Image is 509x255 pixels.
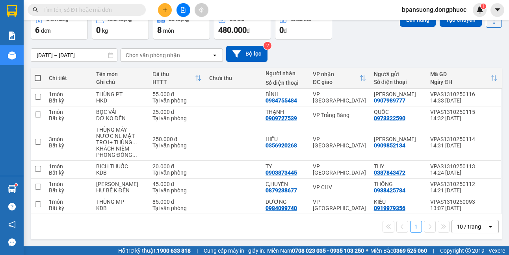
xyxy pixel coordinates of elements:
th: Toggle SortBy [426,68,501,89]
input: Tìm tên, số ĐT hoặc mã đơn [43,6,136,14]
div: C,HUYỀN [266,181,305,187]
div: Tại văn phòng [152,115,201,121]
span: plus [162,7,168,13]
div: Ghi chú [96,79,145,85]
div: THÙNG MP [96,199,145,205]
div: 0973322590 [374,115,405,121]
span: 1 [482,4,485,9]
div: 85.000 đ [152,199,201,205]
div: VPAS1310250114 [430,136,497,142]
button: Đơn hàng6đơn [31,11,88,40]
th: Toggle SortBy [149,68,205,89]
div: 45.000 đ [152,181,201,187]
strong: 1900 633 818 [157,248,191,254]
th: Toggle SortBy [309,68,370,89]
button: plus [158,3,172,17]
span: | [197,246,198,255]
img: solution-icon [8,32,16,40]
span: message [8,238,16,246]
div: THÔNG [374,181,423,187]
button: Số lượng8món [153,11,210,40]
div: 0907989777 [374,97,405,104]
img: warehouse-icon [8,51,16,60]
div: Bất kỳ [49,169,88,176]
div: Người gửi [374,71,423,77]
div: Số điện thoại [266,80,305,86]
div: THÙNG MÁY NƯỚC NL MẶT TRỜI+ THÙNG CHÂN INOX + THÙNG ỐNG THỦY TINH [96,127,145,145]
div: VP [GEOGRAPHIC_DATA] [313,91,366,104]
svg: open [487,223,494,230]
div: THÙNG PT [96,91,145,97]
div: BÌNH [266,91,305,97]
div: 0919979356 [374,205,405,211]
div: 0909852134 [374,142,405,149]
div: 1 món [49,163,88,169]
div: Tên món [96,71,145,77]
div: QUỐC [374,109,423,115]
span: đơn [41,28,51,34]
div: KIỀU [374,199,423,205]
span: bpansuong.dongphuoc [396,5,473,15]
button: aim [195,3,208,17]
sup: 2 [264,42,271,50]
div: 14:21 [DATE] [430,187,497,194]
div: 0903873445 [266,169,297,176]
div: 13:07 [DATE] [430,205,497,211]
div: 1 món [49,91,88,97]
div: 14:24 [DATE] [430,169,497,176]
svg: open [212,52,218,58]
div: HIẾU [266,136,305,142]
div: TY [266,163,305,169]
div: DƠ KO ĐỀN [96,115,145,121]
input: Select a date range. [31,49,117,61]
div: Tại văn phòng [152,187,201,194]
div: Người nhận [266,70,305,76]
div: BỊCH THUỐC [96,163,145,169]
div: ĐC giao [313,79,360,85]
div: VPAS1310250093 [430,199,497,205]
div: Chọn văn phòng nhận [126,51,180,59]
span: 0 [279,25,284,35]
div: HƯ BỂ K ĐỀN [96,187,145,194]
div: 1 món [49,109,88,115]
div: HKD [96,97,145,104]
span: kg [102,28,108,34]
span: copyright [465,248,471,253]
div: 20.000 đ [152,163,201,169]
div: KDB [96,169,145,176]
button: file-add [176,3,190,17]
div: 0984099740 [266,205,297,211]
button: Khối lượng0kg [92,11,149,40]
span: 480.000 [218,25,247,35]
span: question-circle [8,203,16,210]
div: Mã GD [430,71,491,77]
div: 250.000 đ [152,136,201,142]
div: Chi tiết [49,75,88,81]
div: 1 món [49,199,88,205]
span: món [163,28,174,34]
div: VP [GEOGRAPHIC_DATA] [313,163,366,176]
span: đ [247,28,250,34]
div: DƯƠNG [266,199,305,205]
span: caret-down [494,6,501,13]
button: Đã thu480.000đ [214,11,271,40]
div: Ngày ĐH [430,79,491,85]
div: BỌC VẢI [96,109,145,115]
button: 1 [410,221,422,233]
span: file-add [180,7,186,13]
span: ... [132,139,137,145]
span: 8 [157,25,162,35]
div: 10 / trang [457,223,481,231]
div: Bất kỳ [49,205,88,211]
div: 0984755484 [266,97,297,104]
div: THẠNH [266,109,305,115]
div: VPAS1310250115 [430,109,497,115]
div: Bất kỳ [49,97,88,104]
div: Số điện thoại [374,79,423,85]
div: 14:32 [DATE] [430,115,497,121]
div: LIU THỌ CƯỜNG [374,91,423,97]
div: 14:33 [DATE] [430,97,497,104]
span: đ [284,28,287,34]
div: Tại văn phòng [152,169,201,176]
div: VP Trảng Bàng [313,112,366,118]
